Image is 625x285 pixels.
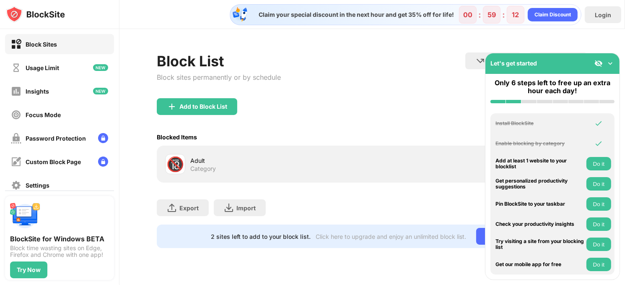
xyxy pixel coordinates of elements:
[316,233,466,240] div: Click here to upgrade and enjoy an unlimited block list.
[501,8,507,21] div: :
[166,156,184,173] div: 🔞
[495,201,584,207] div: Pin BlockSite to your taskbar
[157,133,197,141] div: Blocked Items
[93,64,108,71] img: new-icon.svg
[495,238,584,251] div: Try visiting a site from your blocking list
[476,228,534,245] div: Go Unlimited
[17,267,41,273] div: Try Now
[586,197,611,211] button: Do it
[495,221,584,227] div: Check your productivity insights
[534,10,571,19] div: Claim Discount
[586,217,611,231] button: Do it
[179,204,199,212] div: Export
[26,182,49,189] div: Settings
[488,10,496,19] div: 59
[11,110,21,120] img: focus-off.svg
[586,238,611,251] button: Do it
[11,180,21,191] img: settings-off.svg
[594,59,603,68] img: eye-not-visible.svg
[10,245,109,258] div: Block time wasting sites on Edge, Firefox and Chrome with one app!
[586,258,611,271] button: Do it
[190,156,372,165] div: Adult
[606,59,615,68] img: omni-setup-toggle.svg
[594,139,603,148] img: omni-check.svg
[11,39,21,50] img: block-on.svg
[93,88,108,94] img: new-icon.svg
[232,6,249,23] img: specialOfferDiscount.svg
[157,73,281,81] div: Block sites permanently or by schedule
[11,63,21,73] img: time-usage-off.svg
[495,120,584,126] div: Install BlockSite
[495,261,584,267] div: Get our mobile app for free
[26,64,59,71] div: Usage Limit
[26,41,57,48] div: Block Sites
[26,158,81,165] div: Custom Block Page
[586,177,611,191] button: Do it
[10,201,40,231] img: push-desktop.svg
[254,11,454,18] div: Claim your special discount in the next hour and get 35% off for life!
[26,111,61,118] div: Focus Mode
[512,10,519,19] div: 12
[157,52,281,70] div: Block List
[586,157,611,170] button: Do it
[463,10,472,19] div: 00
[490,79,615,95] div: Only 6 steps left to free up an extra hour each day!
[98,133,108,143] img: lock-menu.svg
[236,204,256,212] div: Import
[98,157,108,167] img: lock-menu.svg
[11,133,21,144] img: password-protection-off.svg
[11,86,21,97] img: insights-off.svg
[594,119,603,128] img: omni-check.svg
[211,233,311,240] div: 2 sites left to add to your block list.
[495,178,584,190] div: Get personalized productivity suggestions
[26,135,86,142] div: Password Protection
[490,60,537,67] div: Let's get started
[6,6,65,23] img: logo-blocksite.svg
[11,157,21,167] img: customize-block-page-off.svg
[495,141,584,146] div: Enable blocking by category
[595,11,611,18] div: Login
[190,165,216,173] div: Category
[179,103,227,110] div: Add to Block List
[477,8,483,21] div: :
[10,235,109,243] div: BlockSite for Windows BETA
[26,88,49,95] div: Insights
[495,158,584,170] div: Add at least 1 website to your blocklist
